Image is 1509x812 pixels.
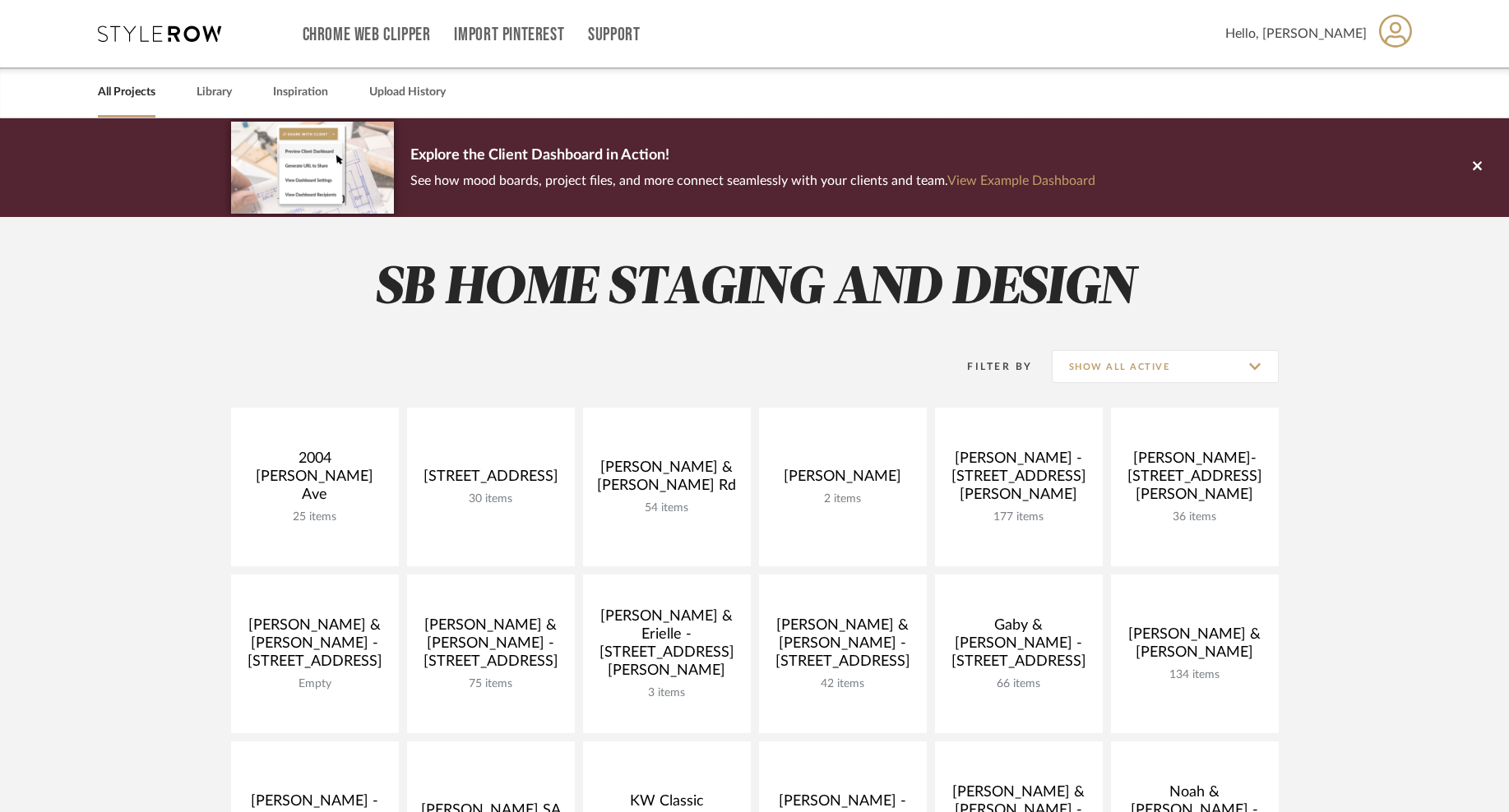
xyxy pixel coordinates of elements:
div: [PERSON_NAME] [772,468,914,492]
span: Hello, [PERSON_NAME] [1225,24,1367,44]
div: 75 items [420,677,562,691]
img: d5d033c5-7b12-40c2-a960-1ecee1989c38.png [231,122,394,213]
a: All Projects [98,81,155,104]
a: View Example Dashboard [947,174,1095,187]
div: Gaby & [PERSON_NAME] -[STREET_ADDRESS] [948,616,1090,677]
a: Chrome Web Clipper [303,28,431,42]
div: 2 items [772,492,914,506]
div: [PERSON_NAME]- [STREET_ADDRESS][PERSON_NAME] [1124,450,1266,510]
div: [PERSON_NAME] & Erielle - [STREET_ADDRESS][PERSON_NAME] [596,607,738,686]
div: [PERSON_NAME] & [PERSON_NAME] -[STREET_ADDRESS] [244,616,386,677]
h2: SB HOME STAGING AND DESIGN [163,258,1347,320]
a: Import Pinterest [454,28,564,42]
div: [PERSON_NAME] & [PERSON_NAME] - [STREET_ADDRESS] [420,616,562,677]
p: See how mood boards, project files, and more connect seamlessly with your clients and team. [410,169,1095,192]
div: 177 items [948,510,1090,524]
a: Support [588,28,640,42]
div: 134 items [1124,668,1266,682]
a: Library [197,81,232,104]
div: 66 items [948,677,1090,691]
div: 30 items [420,492,562,506]
div: Filter By [947,358,1033,375]
div: [PERSON_NAME] & [PERSON_NAME] Rd [596,459,738,501]
div: Empty [244,677,386,691]
p: Explore the Client Dashboard in Action! [410,143,1095,169]
a: Upload History [369,81,446,104]
div: 25 items [244,510,386,524]
div: [STREET_ADDRESS] [420,468,562,492]
div: 54 items [596,501,738,515]
div: 2004 [PERSON_NAME] Ave [244,450,386,510]
div: 3 items [596,686,738,700]
a: Inspiration [273,81,328,104]
div: [PERSON_NAME] - [STREET_ADDRESS][PERSON_NAME] [948,450,1090,510]
div: 42 items [772,677,914,691]
div: [PERSON_NAME] & [PERSON_NAME] -[STREET_ADDRESS] [772,616,914,677]
div: 36 items [1124,510,1266,524]
div: [PERSON_NAME] & [PERSON_NAME] [1124,625,1266,668]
